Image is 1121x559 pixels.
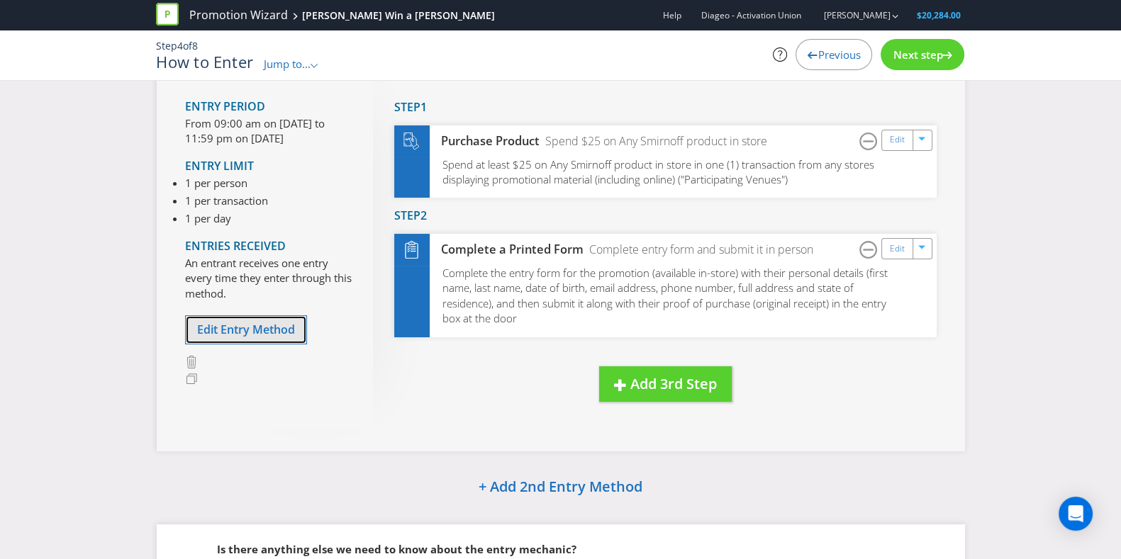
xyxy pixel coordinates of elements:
button: Edit Entry Method [185,315,307,344]
span: 8 [192,39,198,52]
button: Add 3rd Step [599,366,732,402]
a: Edit [890,132,905,148]
div: Spend $25 on Any Smirnoff product in store [540,133,767,149]
span: Step [394,99,420,115]
h4: Entries Received [185,240,352,253]
span: Previous [818,47,860,62]
span: of [183,39,192,52]
li: 1 per day [185,211,268,226]
span: Is there anything else we need to know about the entry mechanic? [217,542,576,556]
a: Help [662,9,681,21]
div: Complete entry form and submit it in person [584,242,813,258]
span: Diageo - Activation Union [701,9,801,21]
a: Edit [890,241,905,257]
a: [PERSON_NAME] [809,9,890,21]
div: Open Intercom Messenger [1059,497,1093,531]
h1: How to Enter [156,53,253,70]
a: Promotion Wizard [189,7,288,23]
p: An entrant receives one entry every time they enter through this method. [185,256,352,301]
span: + Add 2nd Entry Method [479,477,642,496]
span: Add 3rd Step [630,374,717,393]
p: From 09:00 am on [DATE] to 11:59 pm on [DATE] [185,116,352,147]
span: 2 [420,208,427,223]
span: Spend at least $25 on Any Smirnoff product in store in one (1) transaction from any stores displa... [442,157,874,186]
span: Entry Period [185,98,265,114]
li: 1 per person [185,176,268,191]
span: $20,284.00 [916,9,960,21]
span: Complete the entry form for the promotion (available in-store) with their personal details (first... [442,266,888,325]
span: Entry Limit [185,158,254,174]
div: [PERSON_NAME] Win a [PERSON_NAME] [302,9,495,23]
li: 1 per transaction [185,193,268,208]
span: Step [156,39,177,52]
div: Complete a Printed Form [430,242,584,258]
span: Next step [893,47,942,62]
span: 1 [420,99,427,115]
span: Jump to... [264,57,311,71]
span: 4 [177,39,183,52]
div: Purchase Product [430,133,540,149]
button: + Add 2nd Entry Method [442,473,679,503]
span: Step [394,208,420,223]
span: Edit Entry Method [197,322,295,337]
